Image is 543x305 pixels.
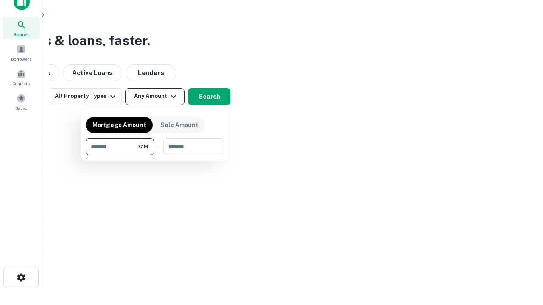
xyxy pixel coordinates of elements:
[160,120,198,130] p: Sale Amount
[501,237,543,278] iframe: Chat Widget
[92,120,146,130] p: Mortgage Amount
[157,138,160,155] div: -
[138,143,148,150] span: $1M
